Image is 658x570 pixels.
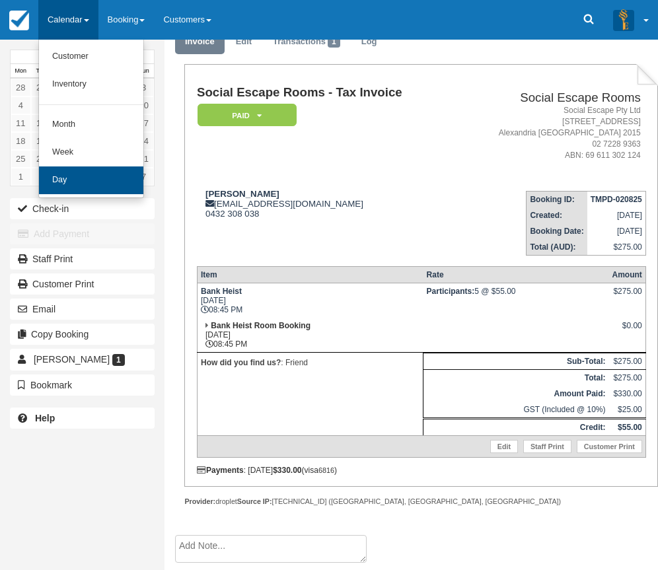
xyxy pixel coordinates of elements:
[490,440,518,453] a: Edit
[608,386,645,402] td: $330.00
[197,466,646,475] div: : [DATE] (visa )
[328,36,340,48] span: 1
[11,150,31,168] a: 25
[237,497,272,505] strong: Source IP:
[34,354,110,365] span: [PERSON_NAME]
[10,374,155,396] button: Bookmark
[612,287,641,306] div: $275.00
[523,440,571,453] a: Staff Print
[11,96,31,114] a: 4
[527,191,587,207] th: Booking ID:
[39,43,143,71] a: Customer
[527,239,587,256] th: Total (AUD):
[527,223,587,239] th: Booking Date:
[591,195,642,204] strong: TMPD-020825
[608,353,645,369] td: $275.00
[587,223,646,239] td: [DATE]
[197,318,423,353] td: [DATE] 08:45 PM
[9,11,29,30] img: checkfront-main-nav-mini-logo.png
[11,64,31,79] th: Mon
[423,402,609,419] td: GST (Included @ 10%)
[527,207,587,223] th: Created:
[10,198,155,219] button: Check-in
[423,266,609,283] th: Rate
[10,223,155,244] button: Add Payment
[39,166,143,194] a: Day
[11,168,31,186] a: 1
[198,104,297,127] em: Paid
[31,96,52,114] a: 5
[197,266,423,283] th: Item
[205,189,279,199] strong: [PERSON_NAME]
[11,114,31,132] a: 11
[608,402,645,419] td: $25.00
[263,29,350,55] a: Transactions1
[613,9,634,30] img: A3
[10,324,155,345] button: Copy Booking
[427,287,475,296] strong: Participants
[608,369,645,386] td: $275.00
[10,273,155,295] a: Customer Print
[423,386,609,402] th: Amount Paid:
[184,497,215,505] strong: Provider:
[423,283,609,318] td: 5 @ $55.00
[318,466,334,474] small: 6816
[31,64,52,79] th: Tue
[201,356,420,369] p: : Friend
[39,139,143,166] a: Week
[184,497,658,507] div: droplet [TECHNICAL_ID] ([GEOGRAPHIC_DATA], [GEOGRAPHIC_DATA], [GEOGRAPHIC_DATA])
[273,466,301,475] strong: $330.00
[31,168,52,186] a: 2
[31,150,52,168] a: 26
[11,132,31,150] a: 18
[201,358,281,367] strong: How did you find us?
[10,248,155,269] a: Staff Print
[577,440,642,453] a: Customer Print
[201,287,242,296] strong: Bank Heist
[11,79,31,96] a: 28
[197,466,244,475] strong: Payments
[10,408,155,429] a: Help
[112,354,125,366] span: 1
[197,189,455,219] div: [EMAIL_ADDRESS][DOMAIN_NAME] 0432 308 038
[197,103,292,127] a: Paid
[31,132,52,150] a: 19
[587,239,646,256] td: $275.00
[175,29,225,55] a: Invoice
[351,29,387,55] a: Log
[10,299,155,320] button: Email
[39,71,143,98] a: Inventory
[612,321,641,341] div: $0.00
[423,418,609,435] th: Credit:
[38,40,144,198] ul: Calendar
[211,321,311,330] strong: Bank Heist Room Booking
[35,413,55,423] b: Help
[10,349,155,370] a: [PERSON_NAME] 1
[460,91,641,105] h2: Social Escape Rooms
[39,111,143,139] a: Month
[618,423,642,432] strong: $55.00
[226,29,262,55] a: Edit
[197,86,455,100] h1: Social Escape Rooms - Tax Invoice
[31,114,52,132] a: 12
[587,207,646,223] td: [DATE]
[423,369,609,386] th: Total:
[197,283,423,318] td: [DATE] 08:45 PM
[31,79,52,96] a: 29
[460,105,641,162] address: Social Escape Pty Ltd [STREET_ADDRESS] Alexandria [GEOGRAPHIC_DATA] 2015 02 7228 9363 ABN: 69 611...
[423,353,609,369] th: Sub-Total:
[608,266,645,283] th: Amount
